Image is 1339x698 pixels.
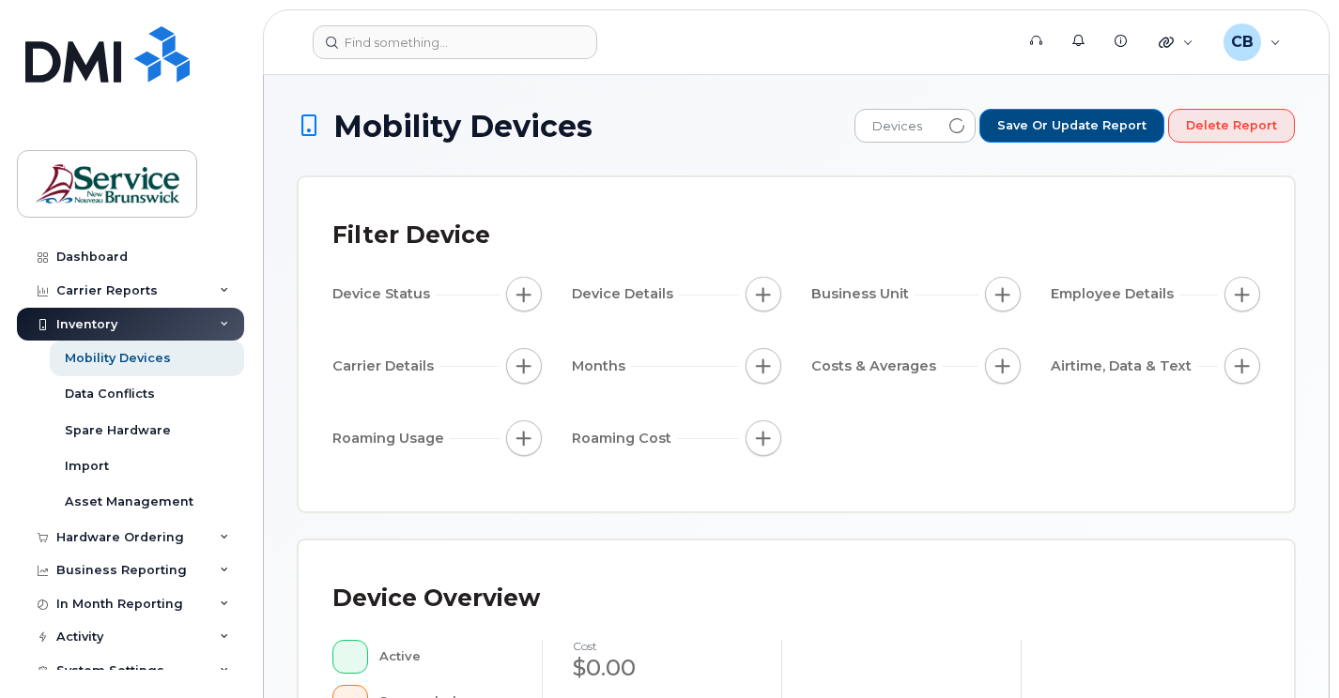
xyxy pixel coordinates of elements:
[379,640,513,674] div: Active
[811,357,942,376] span: Costs & Averages
[1168,109,1295,143] button: Delete Report
[1186,117,1277,134] span: Delete Report
[573,640,751,652] h4: cost
[979,109,1164,143] button: Save or Update Report
[332,284,436,304] span: Device Status
[573,652,751,684] div: $0.00
[332,574,540,623] div: Device Overview
[572,429,677,448] span: Roaming Cost
[1051,357,1197,376] span: Airtime, Data & Text
[997,117,1147,134] span: Save or Update Report
[333,110,593,143] span: Mobility Devices
[332,211,490,260] div: Filter Device
[811,284,915,304] span: Business Unit
[332,429,450,448] span: Roaming Usage
[572,284,679,304] span: Device Details
[332,357,439,376] span: Carrier Details
[572,357,631,376] span: Months
[855,110,939,144] span: Devices
[1051,284,1179,304] span: Employee Details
